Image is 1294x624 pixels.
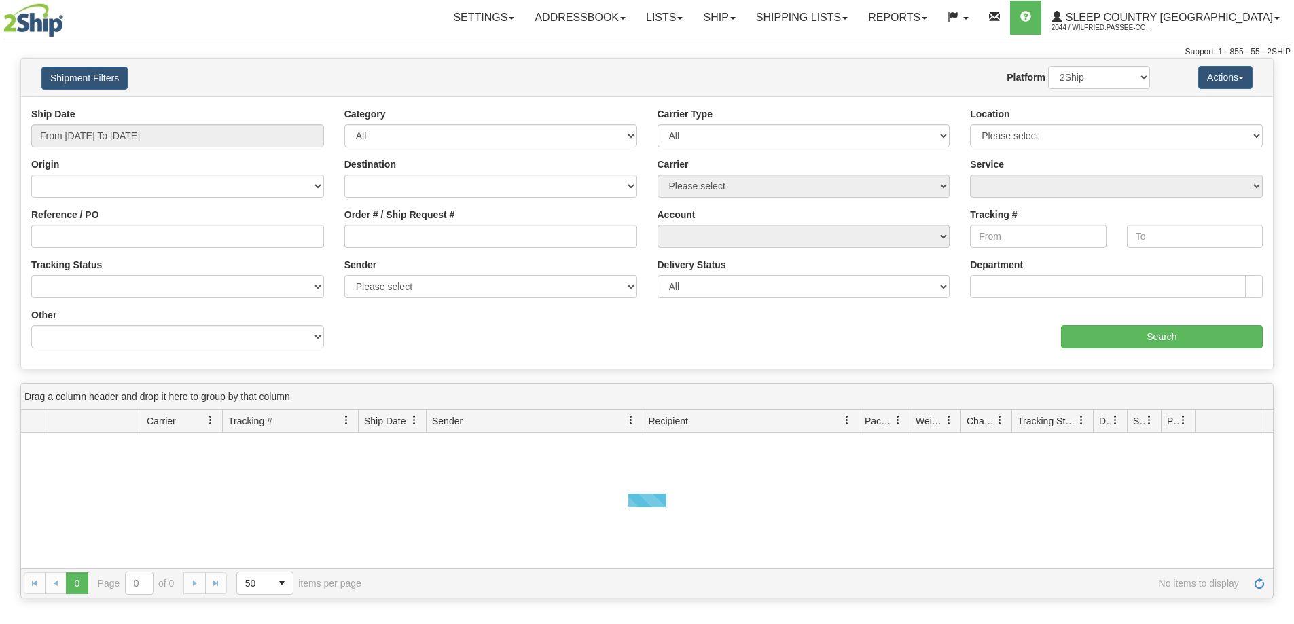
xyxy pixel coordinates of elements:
label: Other [31,308,56,322]
input: From [970,225,1106,248]
label: Sender [344,258,376,272]
label: Platform [1007,71,1045,84]
span: Page sizes drop down [236,572,293,595]
a: Weight filter column settings [937,409,960,432]
input: To [1127,225,1263,248]
a: Refresh [1248,572,1270,594]
label: Ship Date [31,107,75,121]
label: Reference / PO [31,208,99,221]
span: Page 0 [66,572,88,594]
iframe: chat widget [1263,242,1293,381]
label: Account [658,208,696,221]
a: Delivery Status filter column settings [1104,409,1127,432]
button: Actions [1198,66,1253,89]
a: Packages filter column settings [886,409,910,432]
label: Location [970,107,1009,121]
input: Search [1061,325,1263,348]
img: logo2044.jpg [3,3,63,37]
span: items per page [236,572,361,595]
span: Sender [432,414,463,428]
a: Shipping lists [746,1,858,35]
label: Delivery Status [658,258,726,272]
label: Tracking # [970,208,1017,221]
a: Settings [443,1,524,35]
span: 2044 / Wilfried.Passee-Coutrin [1052,21,1153,35]
a: Lists [636,1,693,35]
label: Department [970,258,1023,272]
a: Recipient filter column settings [835,409,859,432]
span: Delivery Status [1099,414,1111,428]
span: Pickup Status [1167,414,1179,428]
a: Shipment Issues filter column settings [1138,409,1161,432]
a: Ship Date filter column settings [403,409,426,432]
label: Order # / Ship Request # [344,208,455,221]
label: Category [344,107,386,121]
a: Carrier filter column settings [199,409,222,432]
span: select [271,572,293,594]
span: Weight [916,414,944,428]
span: Packages [865,414,893,428]
span: Tracking Status [1018,414,1077,428]
label: Service [970,158,1004,171]
label: Carrier [658,158,689,171]
span: Charge [967,414,995,428]
a: Pickup Status filter column settings [1172,409,1195,432]
span: Tracking # [228,414,272,428]
a: Sender filter column settings [619,409,643,432]
div: grid grouping header [21,384,1273,410]
a: Ship [693,1,745,35]
span: Page of 0 [98,572,175,595]
span: Ship Date [364,414,406,428]
label: Origin [31,158,59,171]
label: Destination [344,158,396,171]
span: No items to display [380,578,1239,589]
a: Sleep Country [GEOGRAPHIC_DATA] 2044 / Wilfried.Passee-Coutrin [1041,1,1290,35]
label: Carrier Type [658,107,713,121]
button: Shipment Filters [41,67,128,90]
label: Tracking Status [31,258,102,272]
span: 50 [245,576,263,590]
a: Addressbook [524,1,636,35]
span: Recipient [649,414,688,428]
span: Sleep Country [GEOGRAPHIC_DATA] [1062,12,1273,23]
a: Tracking Status filter column settings [1070,409,1093,432]
div: Support: 1 - 855 - 55 - 2SHIP [3,46,1291,58]
a: Tracking # filter column settings [335,409,358,432]
span: Carrier [147,414,176,428]
a: Reports [858,1,937,35]
a: Charge filter column settings [988,409,1011,432]
span: Shipment Issues [1133,414,1145,428]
